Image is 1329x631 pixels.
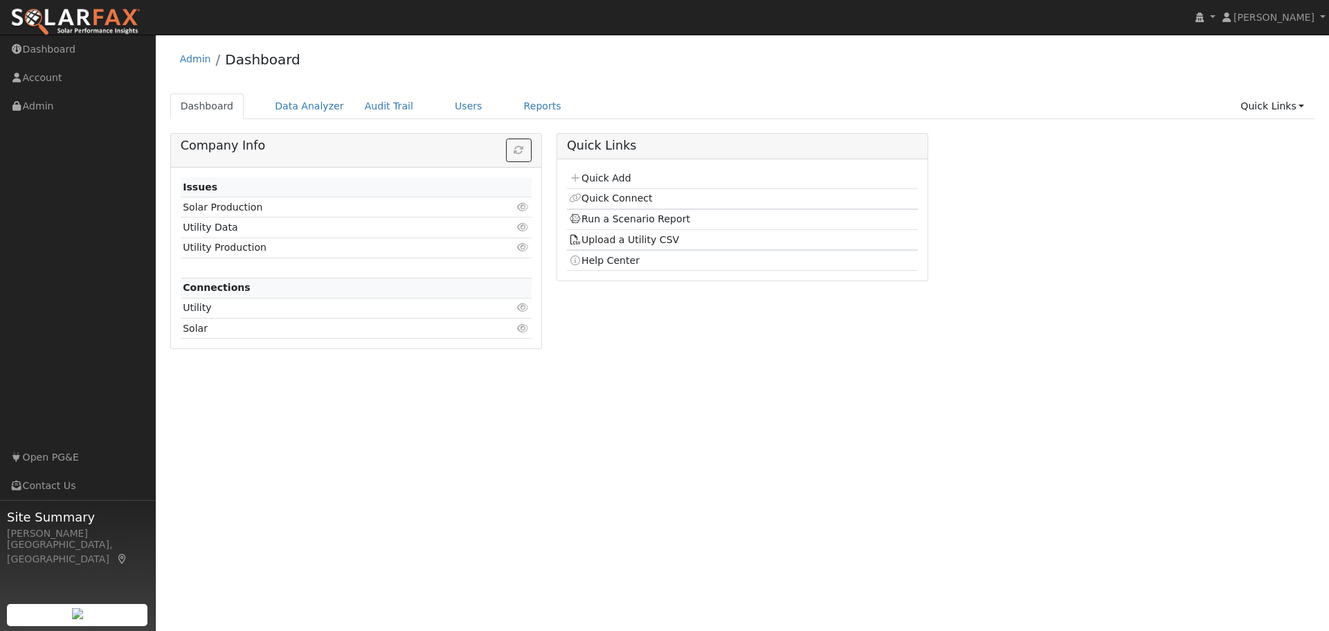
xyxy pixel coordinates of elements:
[569,193,652,204] a: Quick Connect
[354,94,424,119] a: Audit Trail
[569,213,690,224] a: Run a Scenario Report
[170,94,244,119] a: Dashboard
[1233,12,1314,23] span: [PERSON_NAME]
[569,255,640,266] a: Help Center
[567,139,918,153] h5: Quick Links
[517,222,530,232] i: Click to view
[517,323,530,333] i: Click to view
[181,197,475,217] td: Solar Production
[181,217,475,238] td: Utility Data
[116,553,129,565] a: Map
[569,234,679,245] a: Upload a Utility CSV
[180,53,211,64] a: Admin
[10,8,141,37] img: SolarFax
[183,181,217,193] strong: Issues
[181,139,532,153] h5: Company Info
[517,242,530,252] i: Click to view
[1230,94,1314,119] a: Quick Links
[181,319,475,339] td: Solar
[569,172,631,184] a: Quick Add
[517,202,530,212] i: Click to view
[517,303,530,312] i: Click to view
[183,282,251,293] strong: Connections
[72,608,83,619] img: retrieve
[181,238,475,258] td: Utility Production
[444,94,493,119] a: Users
[225,51,300,68] a: Dashboard
[514,94,572,119] a: Reports
[7,537,148,567] div: [GEOGRAPHIC_DATA], [GEOGRAPHIC_DATA]
[7,508,148,526] span: Site Summary
[264,94,354,119] a: Data Analyzer
[181,298,475,318] td: Utility
[7,526,148,541] div: [PERSON_NAME]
